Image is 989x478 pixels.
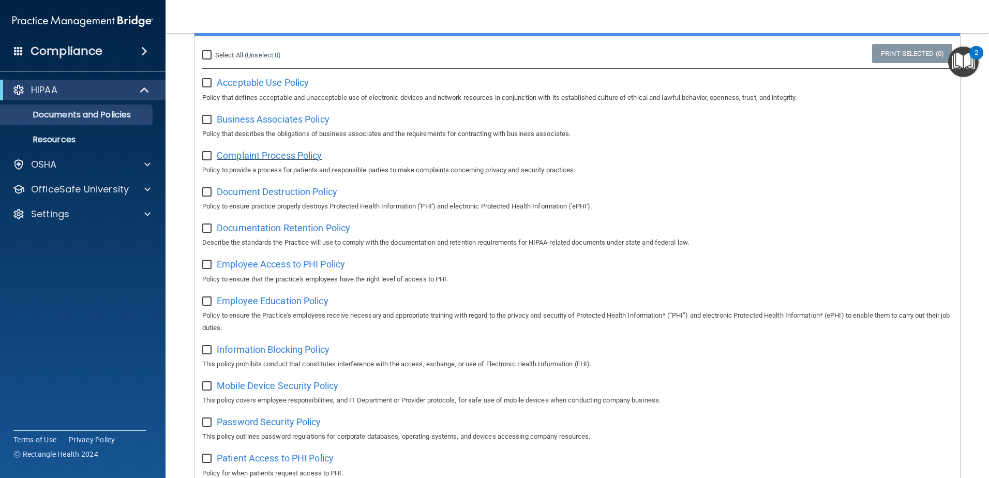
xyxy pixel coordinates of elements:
[12,208,151,220] a: Settings
[31,183,129,196] p: OfficeSafe University
[202,200,952,213] p: Policy to ensure practice properly destroys Protected Health Information ('PHI') and electronic P...
[31,44,102,58] h4: Compliance
[975,53,978,66] div: 2
[7,110,148,120] p: Documents and Policies
[217,453,334,464] span: Patient Access to PHI Policy
[245,51,281,59] a: (Unselect 0)
[202,273,952,286] p: Policy to ensure that the practice's employees have the right level of access to PHI.
[12,84,150,96] a: HIPAA
[31,208,69,220] p: Settings
[872,44,952,63] a: Print Selected (0)
[217,344,329,355] span: Information Blocking Policy
[13,435,56,445] a: Terms of Use
[202,51,214,59] input: Select All (Unselect 0)
[202,358,952,370] p: This policy prohibits conduct that constitutes interference with the access, exchange, or use of ...
[202,92,952,104] p: Policy that defines acceptable and unacceptable use of electronic devices and network resources i...
[31,84,57,96] p: HIPAA
[948,47,979,77] button: Open Resource Center, 2 new notifications
[202,236,952,249] p: Describe the standards the Practice will use to comply with the documentation and retention requi...
[217,416,321,427] span: Password Security Policy
[202,430,952,443] p: This policy outlines password regulations for corporate databases, operating systems, and devices...
[217,77,309,88] span: Acceptable Use Policy
[12,183,151,196] a: OfficeSafe University
[217,380,338,391] span: Mobile Device Security Policy
[217,259,345,270] span: Employee Access to PHI Policy
[202,309,952,334] p: Policy to ensure the Practice's employees receive necessary and appropriate training with regard ...
[217,186,337,197] span: Document Destruction Policy
[217,150,322,161] span: Complaint Process Policy
[217,222,350,233] span: Documentation Retention Policy
[12,11,153,32] img: PMB logo
[13,449,98,459] span: Ⓒ Rectangle Health 2024
[202,164,952,176] p: Policy to provide a process for patients and responsible parties to make complaints concerning pr...
[69,435,115,445] a: Privacy Policy
[31,158,57,171] p: OSHA
[7,135,148,145] p: Resources
[215,51,243,59] span: Select All
[217,295,328,306] span: Employee Education Policy
[12,158,151,171] a: OSHA
[202,128,952,140] p: Policy that describes the obligations of business associates and the requirements for contracting...
[202,394,952,407] p: This policy covers employee responsibilities, and IT Department or Provider protocols, for safe u...
[217,114,329,125] span: Business Associates Policy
